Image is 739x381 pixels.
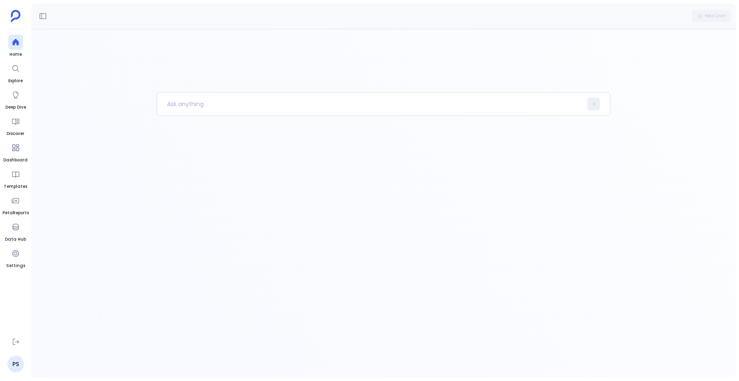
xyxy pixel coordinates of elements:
a: Discover [7,114,24,137]
span: Settings [6,263,25,269]
a: Data Hub [5,220,26,243]
img: petavue logo [11,10,21,22]
a: PetaReports [2,193,29,216]
span: Deep Dive [5,104,26,111]
span: Discover [7,130,24,137]
a: Deep Dive [5,88,26,111]
a: Dashboard [3,140,28,163]
a: Explore [8,61,23,84]
a: Templates [4,167,27,190]
span: PetaReports [2,210,29,216]
a: PS [7,356,24,372]
span: Home [8,51,23,58]
a: Home [8,35,23,58]
span: Explore [8,78,23,84]
span: Data Hub [5,236,26,243]
a: Settings [6,246,25,269]
span: Dashboard [3,157,28,163]
span: Templates [4,183,27,190]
